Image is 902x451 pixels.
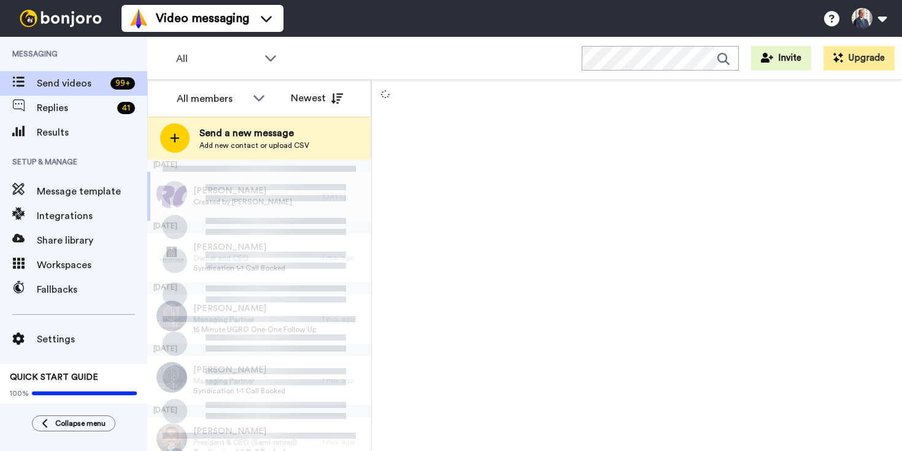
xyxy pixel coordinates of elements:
[193,303,316,315] span: [PERSON_NAME]
[322,437,365,447] div: 1 mo. ago
[37,125,147,140] span: Results
[55,418,106,428] span: Collapse menu
[156,178,187,209] img: 4094f5a0-0e2d-45ba-b849-3b8d1243b106.png
[129,9,148,28] img: vm-color.svg
[823,46,895,71] button: Upgrade
[37,332,147,347] span: Settings
[322,376,365,385] div: 1 mo. ago
[37,76,106,91] span: Send videos
[147,282,371,295] div: [DATE]
[193,197,292,207] span: Created by [PERSON_NAME]
[10,388,29,398] span: 100%
[117,102,135,114] div: 41
[156,239,187,270] img: 1d7f8b4b-fc12-434f-8bef-a276f12ad771.png
[193,241,285,253] span: [PERSON_NAME]
[193,253,285,263] span: Owner and CEO
[193,376,285,386] span: Managing Partner
[37,282,147,297] span: Fallbacks
[32,415,115,431] button: Collapse menu
[193,185,292,197] span: [PERSON_NAME]
[10,373,98,382] span: QUICK START GUIDE
[37,258,147,272] span: Workspaces
[322,314,365,324] div: 1 mo. ago
[282,86,352,110] button: Newest
[193,438,297,447] span: President & CEO (Semi-retired)
[193,263,285,273] span: Syndication 1-1 Call Booked
[37,184,147,199] span: Message template
[322,191,365,201] div: [DATE]
[147,221,371,233] div: [DATE]
[37,209,147,223] span: Integrations
[15,10,107,27] img: bj-logo-header-white.svg
[193,325,316,334] span: 15 Minute UGRO One-One Follow Up
[37,233,147,248] span: Share library
[156,301,187,331] img: a10e041a-fd2a-4734-83f0-e4d70891c508.jpg
[193,386,285,396] span: Syndication 1-1 Call Booked
[156,10,249,27] span: Video messaging
[156,362,187,393] img: a10e041a-fd2a-4734-83f0-e4d70891c508.jpg
[147,344,371,356] div: [DATE]
[193,364,285,376] span: [PERSON_NAME]
[322,253,365,263] div: 1 mo. ago
[199,141,309,150] span: Add new contact or upload CSV
[37,101,112,115] span: Replies
[176,52,258,66] span: All
[199,126,309,141] span: Send a new message
[147,405,371,417] div: [DATE]
[177,91,247,106] div: All members
[193,315,316,325] span: Managing Partner
[147,160,371,172] div: [DATE]
[110,77,135,90] div: 99 +
[193,425,297,438] span: [PERSON_NAME]
[751,46,811,71] button: Invite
